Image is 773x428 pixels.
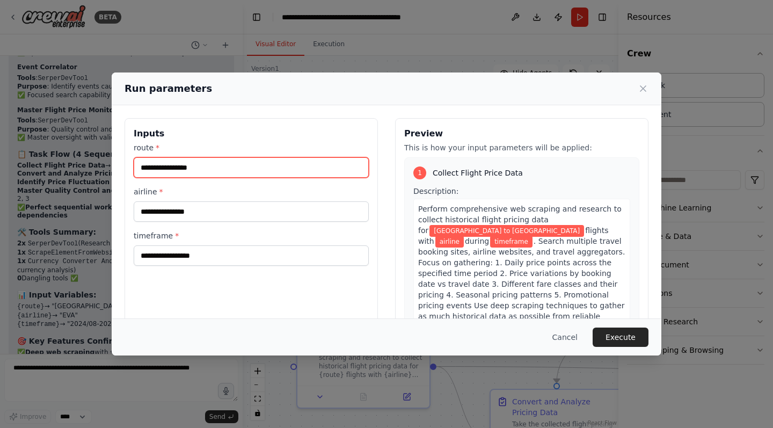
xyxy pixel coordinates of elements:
[433,168,523,178] span: Collect Flight Price Data
[134,127,369,140] h3: Inputs
[413,166,426,179] div: 1
[429,225,584,237] span: Variable: route
[125,81,212,96] h2: Run parameters
[404,127,639,140] h3: Preview
[490,236,533,248] span: Variable: timeframe
[465,237,489,245] span: during
[544,328,586,347] button: Cancel
[418,237,625,353] span: . Search multiple travel booking sites, airline websites, and travel aggregators. Focus on gather...
[134,186,369,197] label: airline
[413,187,458,195] span: Description:
[134,230,369,241] label: timeframe
[418,205,622,235] span: Perform comprehensive web scraping and research to collect historical flight pricing data for
[134,142,369,153] label: route
[593,328,648,347] button: Execute
[435,236,464,248] span: Variable: airline
[404,142,639,153] p: This is how your input parameters will be applied:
